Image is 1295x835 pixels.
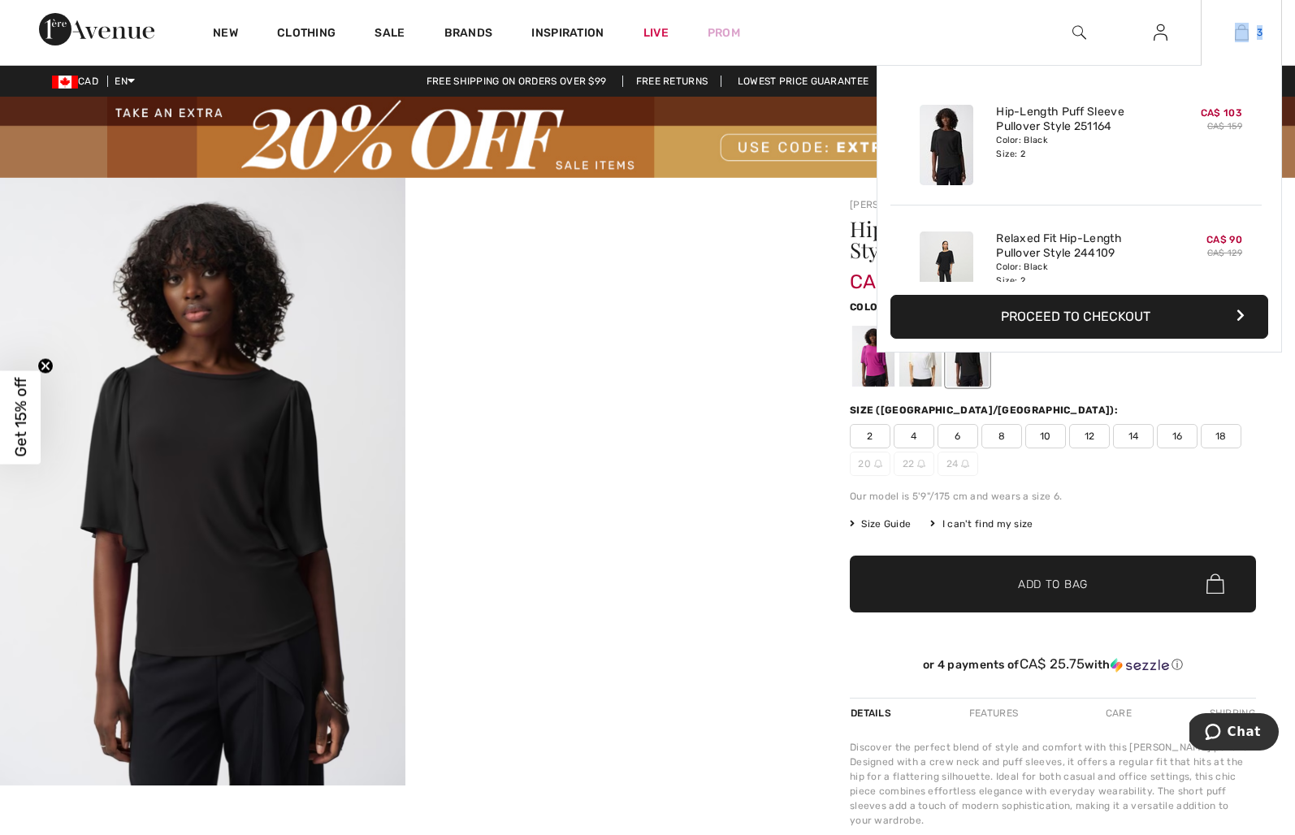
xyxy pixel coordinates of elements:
[1206,573,1224,595] img: Bag.svg
[938,452,978,476] span: 24
[850,489,1256,504] div: Our model is 5'9"/175 cm and wears a size 6.
[1207,121,1242,132] s: CA$ 159
[920,231,973,312] img: Relaxed Fit Hip-Length Pullover Style 244109
[531,26,604,43] span: Inspiration
[622,76,722,87] a: Free Returns
[375,26,405,43] a: Sale
[1020,655,1085,672] span: CA$ 25.75
[955,699,1032,728] div: Features
[52,76,78,89] img: Canadian Dollar
[850,740,1256,828] div: Discover the perfect blend of style and comfort with this [PERSON_NAME] pullover. Designed with a...
[708,24,740,41] a: Prom
[850,424,890,448] span: 2
[1206,234,1242,245] span: CA$ 90
[996,231,1156,261] a: Relaxed Fit Hip-Length Pullover Style 244109
[1018,575,1088,592] span: Add to Bag
[1189,713,1279,754] iframe: Opens a widget where you can chat to one of our agents
[405,178,811,381] video: Your browser does not support the video tag.
[213,26,238,43] a: New
[850,254,926,293] span: CA$ 103
[414,76,620,87] a: Free shipping on orders over $99
[850,301,888,313] span: Color:
[1092,699,1146,728] div: Care
[1154,23,1167,42] img: My Info
[1113,424,1154,448] span: 14
[850,556,1256,612] button: Add to Bag
[938,424,978,448] span: 6
[996,105,1156,134] a: Hip-Length Puff Sleeve Pullover Style 251164
[890,295,1268,339] button: Proceed to Checkout
[1207,248,1242,258] s: CA$ 129
[1157,424,1198,448] span: 16
[1257,25,1263,40] span: 3
[917,460,925,468] img: ring-m.svg
[996,261,1156,287] div: Color: Black Size: 2
[850,403,1121,417] div: Size ([GEOGRAPHIC_DATA]/[GEOGRAPHIC_DATA]):
[1235,23,1249,42] img: My Bag
[39,13,154,45] img: 1ère Avenue
[1206,699,1256,728] div: Shipping
[277,26,336,43] a: Clothing
[1069,424,1110,448] span: 12
[643,24,669,41] a: Live
[1111,658,1169,673] img: Sezzle
[850,452,890,476] span: 20
[930,517,1033,531] div: I can't find my size
[981,424,1022,448] span: 8
[1141,23,1180,43] a: Sign In
[850,517,911,531] span: Size Guide
[874,460,882,468] img: ring-m.svg
[1201,424,1241,448] span: 18
[52,76,105,87] span: CAD
[1201,107,1242,119] span: CA$ 103
[899,326,942,387] div: Vanilla 30
[850,656,1256,678] div: or 4 payments ofCA$ 25.75withSezzle Click to learn more about Sezzle
[725,76,882,87] a: Lowest Price Guarantee
[996,134,1156,160] div: Color: Black Size: 2
[115,76,135,87] span: EN
[946,326,989,387] div: Black
[894,424,934,448] span: 4
[37,358,54,374] button: Close teaser
[444,26,493,43] a: Brands
[11,378,30,457] span: Get 15% off
[850,656,1256,673] div: or 4 payments of with
[1072,23,1086,42] img: search the website
[850,218,1189,261] h1: Hip-length Puff Sleeve Pullover Style 251164
[961,460,969,468] img: ring-m.svg
[850,699,895,728] div: Details
[920,105,973,185] img: Hip-Length Puff Sleeve Pullover Style 251164
[894,452,934,476] span: 22
[850,199,931,210] a: [PERSON_NAME]
[852,326,894,387] div: Purple orchid
[1202,23,1281,42] a: 3
[1025,424,1066,448] span: 10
